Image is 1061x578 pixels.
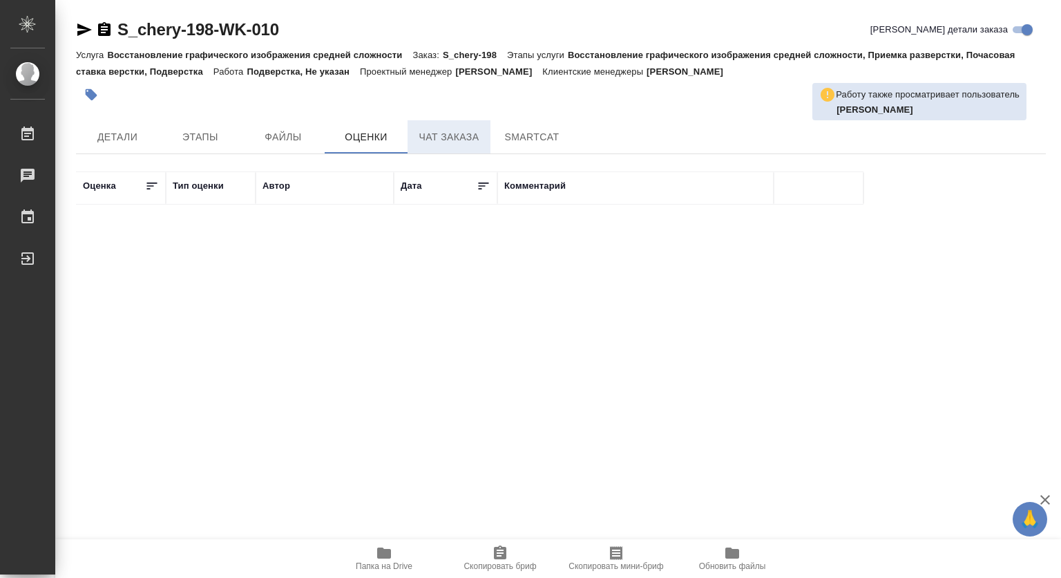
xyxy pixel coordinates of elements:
[507,50,568,60] p: Этапы услуги
[84,129,151,146] span: Детали
[76,21,93,38] button: Скопировать ссылку для ЯМессенджера
[412,50,442,60] p: Заказ:
[167,129,233,146] span: Этапы
[401,179,422,193] div: Дата
[76,50,107,60] p: Услуга
[173,179,224,193] div: Тип оценки
[647,66,734,77] p: [PERSON_NAME]
[213,66,247,77] p: Работа
[870,23,1008,37] span: [PERSON_NAME] детали заказа
[443,50,507,60] p: S_chery-198
[262,179,290,193] div: Автор
[837,103,1020,117] p: Заборова Александра
[96,21,113,38] button: Скопировать ссылку
[504,179,566,193] div: Комментарий
[416,129,482,146] span: Чат заказа
[117,20,279,39] a: S_chery-198-WK-010
[499,129,565,146] span: SmartCat
[333,129,399,146] span: Оценки
[455,66,542,77] p: [PERSON_NAME]
[836,88,1020,102] p: Работу также просматривает пользователь
[1018,505,1042,534] span: 🙏
[247,66,360,77] p: Подверстка, Не указан
[83,179,116,193] div: Оценка
[542,66,647,77] p: Клиентские менеджеры
[76,80,106,110] button: Добавить тэг
[360,66,455,77] p: Проектный менеджер
[250,129,316,146] span: Файлы
[837,104,913,115] b: [PERSON_NAME]
[107,50,412,60] p: Восстановление графического изображения средней сложности
[1013,502,1047,537] button: 🙏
